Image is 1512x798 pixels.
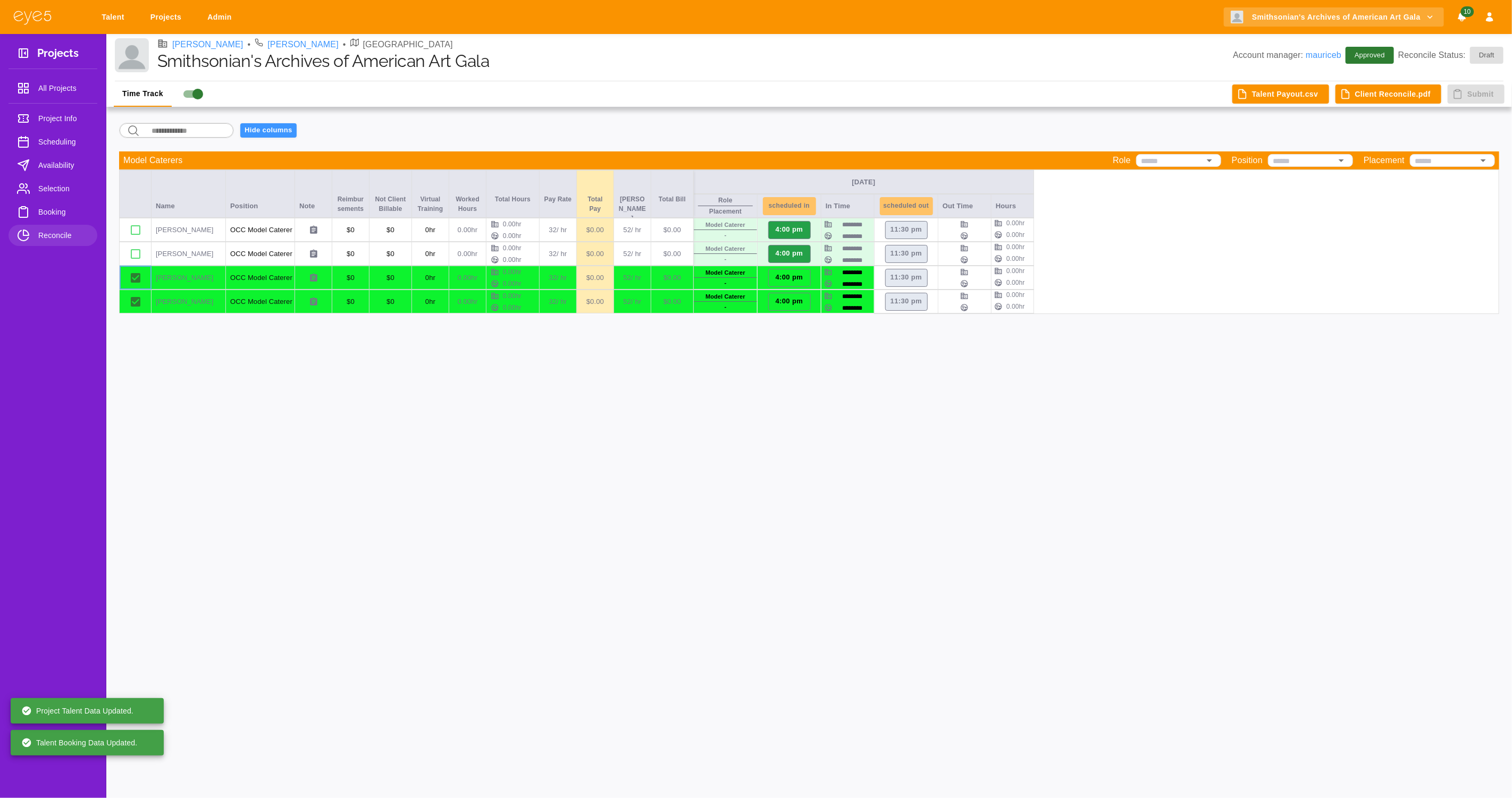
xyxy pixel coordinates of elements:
[38,159,89,172] span: Availability
[1473,50,1501,61] span: Draft
[1113,154,1131,167] p: Role
[337,225,365,235] p: $ 0
[885,221,928,239] button: 11:30 PM
[1398,47,1503,64] p: Reconcile Status:
[374,225,407,235] p: $ 0
[9,78,97,99] a: All Projects
[453,273,482,283] p: 0.00 hr
[21,733,137,752] div: Talent Booking Data Updated.
[581,194,609,214] p: Total Pay
[453,249,482,259] p: 0.00 hr
[374,296,407,307] p: $ 0
[156,273,221,283] p: [PERSON_NAME]
[618,249,646,259] p: 52 / hr
[698,177,1029,187] div: [DATE]
[618,194,646,217] p: [PERSON_NAME]
[1476,153,1491,168] button: Open
[880,197,933,215] button: Scheduled Out
[656,194,689,204] p: Total Bill
[821,194,875,218] div: In Time
[503,243,522,253] p: 0.00 hr
[618,225,646,235] p: 52 / hr
[156,296,221,307] p: [PERSON_NAME]
[581,225,609,235] p: $ 0.00
[768,221,811,239] button: 4:00 PM
[1006,290,1025,300] p: 0.00 hr
[115,38,149,72] img: Client logo
[172,38,243,51] a: [PERSON_NAME]
[705,268,745,277] p: Model Caterer
[144,7,192,27] a: Projects
[416,249,444,259] p: 0 hr
[725,231,727,240] p: -
[240,123,297,138] button: Hide columns
[581,273,609,283] p: $ 0.00
[992,194,1034,218] div: Hours
[416,273,444,283] p: 0 hr
[38,82,89,95] span: All Projects
[453,296,482,307] p: 0.00 hr
[230,249,290,259] p: OCC Model Caterer
[544,273,572,283] p: 32 / hr
[1202,153,1217,168] button: Open
[705,220,745,230] p: Model Caterer
[725,254,727,264] p: -
[656,296,689,307] p: $ 0.00
[618,273,646,283] p: 52 / hr
[337,273,365,283] p: $ 0
[416,194,444,214] p: Virtual Training
[544,296,572,307] p: 32 / hr
[95,7,135,27] a: Talent
[768,293,811,311] button: 4:00 PM
[1006,266,1025,276] p: 0.00 hr
[503,291,522,301] p: 0.00 hr
[9,108,97,129] a: Project Info
[1224,7,1444,27] button: Smithsonian's Archives of American Art Gala
[416,225,444,235] p: 0 hr
[656,225,689,235] p: $ 0.00
[503,231,522,241] p: 0.00 hr
[38,229,89,242] span: Reconcile
[885,293,928,311] button: 11:30 PM
[885,245,928,263] button: 11:30 PM
[156,225,221,235] p: [PERSON_NAME]
[1348,50,1391,61] span: Approved
[38,182,89,195] span: Selection
[230,273,290,283] p: OCC Model Caterer
[226,170,295,218] div: Position
[544,194,572,204] p: Pay Rate
[295,170,332,218] div: Note
[38,135,89,148] span: Scheduling
[768,269,811,287] button: 4:00 PM
[581,296,609,307] p: $ 0.00
[503,303,522,312] p: 0.00 hr
[114,81,172,107] button: Time Track
[544,225,572,235] p: 32 / hr
[416,296,444,307] p: 0 hr
[453,225,482,235] p: 0.00 hr
[230,296,290,307] p: OCC Model Caterer
[1452,7,1472,27] button: Notifications
[581,249,609,259] p: $ 0.00
[267,38,339,51] a: [PERSON_NAME]
[1006,278,1025,287] p: 0.00 hr
[705,244,745,253] p: Model Caterer
[156,249,221,259] p: [PERSON_NAME]
[1232,154,1263,167] p: Position
[38,112,89,125] span: Project Info
[9,201,97,223] a: Booking
[1233,49,1341,62] p: Account manager:
[503,267,522,277] p: 0.00 hr
[157,51,1233,71] h1: Smithsonian's Archives of American Art Gala
[618,296,646,307] p: 52 / hr
[1006,218,1025,228] p: 0.00 hr
[718,196,732,205] p: Role
[337,296,365,307] p: $ 0
[453,194,482,214] p: Worked Hours
[21,701,133,720] div: Project Talent Data Updated.
[1006,254,1025,264] p: 0.00 hr
[1335,84,1442,104] button: Client Reconcile.pdf
[374,194,407,214] p: Not Client Billable
[1006,230,1025,240] p: 0.00 hr
[1006,242,1025,252] p: 0.00 hr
